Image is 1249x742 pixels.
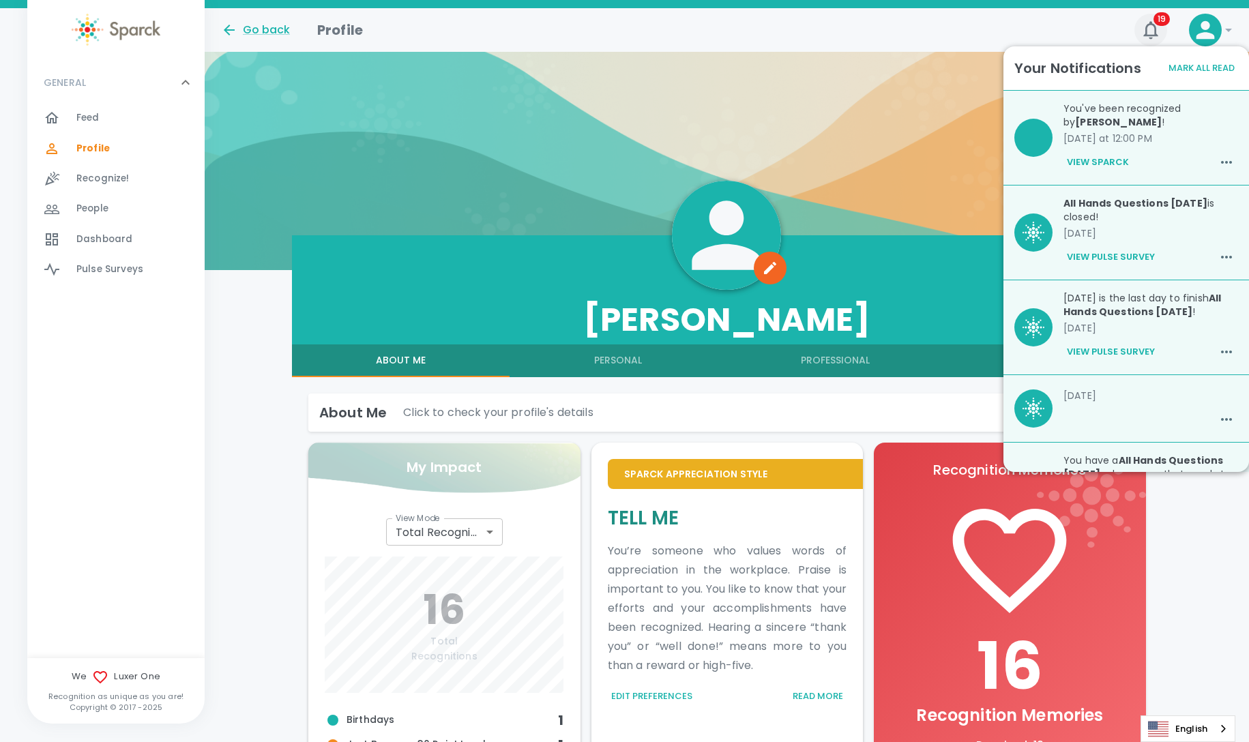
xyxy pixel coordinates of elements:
[76,172,130,185] span: Recognize!
[403,404,593,421] p: Click to check your profile's details
[1063,132,1238,145] p: [DATE] at 12:00 PM
[27,134,205,164] a: Profile
[27,103,205,290] div: GENERAL
[319,402,387,424] h6: About Me
[1063,196,1238,224] p: is closed!
[72,14,160,46] img: Sparck logo
[76,111,100,125] span: Feed
[407,456,482,478] p: My Impact
[27,702,205,713] p: Copyright © 2017 - 2025
[27,62,205,103] div: GENERAL
[789,686,847,707] button: Read More
[607,541,847,675] p: You’re someone who values words of appreciation in the workplace. Praise is important to you. You...
[27,691,205,702] p: Recognition as unique as you are!
[27,103,205,133] a: Feed
[890,459,1130,481] p: Recognition Memories
[27,669,205,685] span: We Luxer One
[292,344,1162,377] div: full width tabs
[385,518,502,546] div: Total Recognitions
[27,14,205,46] a: Sparck logo
[890,628,1130,704] h1: 16
[317,19,363,41] h1: Profile
[1023,222,1044,243] img: BQaiEiBogYIGKEBX0BIgaIGLCniC+Iy7N1stMIOgAAAABJRU5ErkJggg==
[292,301,1162,339] h3: [PERSON_NAME]
[1063,454,1223,481] b: All Hands Questions [DATE]
[1075,115,1162,129] b: [PERSON_NAME]
[1063,246,1158,269] button: View Pulse Survey
[1141,715,1235,742] aside: Language selected: English
[76,263,143,276] span: Pulse Surveys
[325,712,558,728] span: Birthdays
[510,344,727,377] button: Personal
[76,233,132,246] span: Dashboard
[944,344,1162,377] button: My Rewards
[44,76,86,89] p: GENERAL
[607,505,847,531] h5: Tell Me
[1154,12,1170,26] span: 19
[1063,291,1238,318] p: [DATE] is the last day to finish !
[1023,316,1044,338] img: BQaiEiBogYIGKEBX0BIgaIGLCniC+Iy7N1stMIOgAAAABJRU5ErkJggg==
[1036,443,1145,548] img: logo
[1063,389,1238,402] p: [DATE]
[1063,226,1238,240] p: [DATE]
[27,164,205,194] a: Recognize!
[76,142,110,155] span: Profile
[607,686,695,707] button: Edit Preferences
[76,202,108,216] span: People
[27,224,205,254] a: Dashboard
[916,704,1103,726] span: Recognition Memories
[1014,57,1141,79] h6: Your Notifications
[1063,340,1158,363] button: View Pulse Survey
[1063,196,1207,210] b: All Hands Questions [DATE]
[1134,14,1167,46] button: 19
[308,394,1146,432] div: About MeClick to check your profile's details
[623,467,847,481] p: Sparck Appreciation Style
[726,344,944,377] button: Professional
[1165,58,1238,79] button: Mark All Read
[558,709,563,731] h6: 1
[1063,321,1238,335] p: [DATE]
[27,194,205,224] a: People
[1141,715,1235,742] div: Language
[395,512,439,524] label: View Mode
[27,254,205,284] a: Pulse Surveys
[1063,291,1221,318] b: All Hands Questions [DATE]
[292,344,510,377] button: About Me
[221,22,290,38] button: Go back
[1141,716,1235,741] a: English
[1063,151,1132,174] button: View Sparck
[1063,454,1238,494] p: You have a pulse survey that needs to be finished!
[1063,102,1238,129] p: You've been recognized by !
[1023,398,1044,419] img: BQaiEiBogYIGKEBX0BIgaIGLCniC+Iy7N1stMIOgAAAABJRU5ErkJggg==
[1014,119,1053,157] img: blob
